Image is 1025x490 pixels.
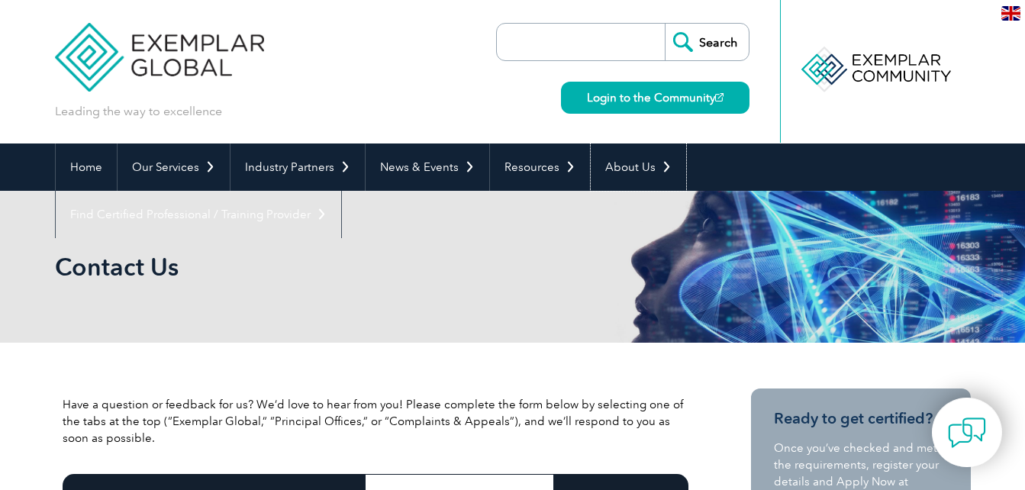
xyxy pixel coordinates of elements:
[948,414,986,452] img: contact-chat.png
[715,93,724,102] img: open_square.png
[1001,6,1020,21] img: en
[774,409,948,428] h3: Ready to get certified?
[490,143,590,191] a: Resources
[366,143,489,191] a: News & Events
[230,143,365,191] a: Industry Partners
[561,82,749,114] a: Login to the Community
[118,143,230,191] a: Our Services
[56,191,341,238] a: Find Certified Professional / Training Provider
[55,103,222,120] p: Leading the way to excellence
[591,143,686,191] a: About Us
[774,440,948,490] p: Once you’ve checked and met the requirements, register your details and Apply Now at
[665,24,749,60] input: Search
[63,396,688,446] p: Have a question or feedback for us? We’d love to hear from you! Please complete the form below by...
[55,252,641,282] h1: Contact Us
[56,143,117,191] a: Home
